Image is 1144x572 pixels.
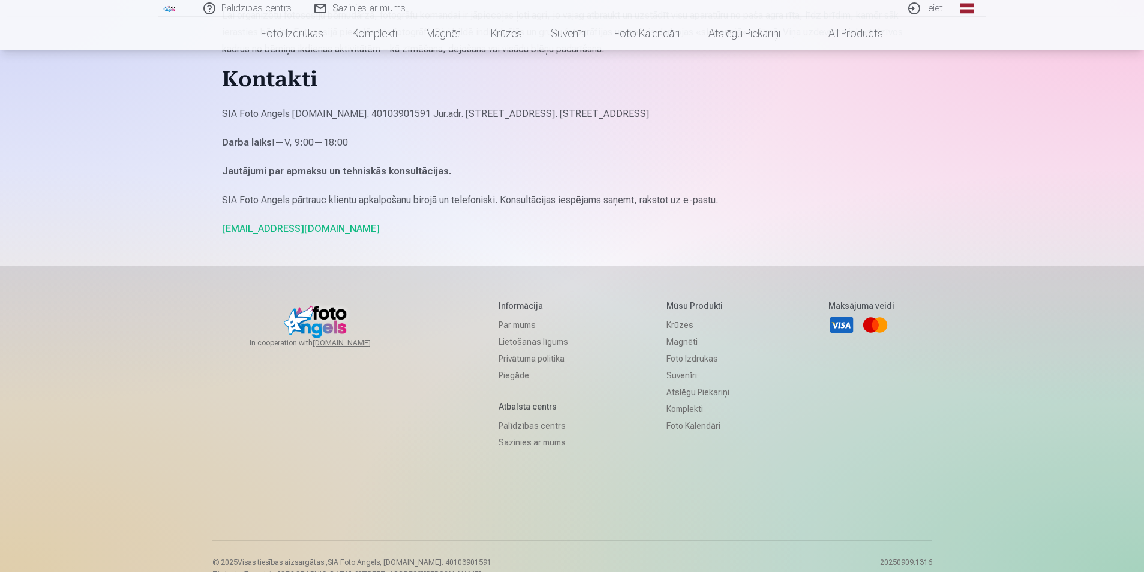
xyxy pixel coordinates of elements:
[600,17,694,50] a: Foto kalendāri
[666,333,729,350] a: Magnēti
[328,558,491,567] span: SIA Foto Angels, [DOMAIN_NAME]. 40103901591
[212,558,491,567] p: © 2025 Visas tiesības aizsargātas. ,
[666,350,729,367] a: Foto izdrukas
[338,17,412,50] a: Komplekti
[412,17,476,50] a: Magnēti
[250,338,400,348] span: In cooperation with
[222,70,923,94] h1: Kontakti
[828,300,894,312] h5: Maksājuma veidi
[694,17,795,50] a: Atslēgu piekariņi
[163,5,176,12] img: /fa1
[499,317,568,333] a: Par mums
[862,312,888,338] a: Mastercard
[222,106,923,122] p: SIA Foto Angels [DOMAIN_NAME]. 40103901591 Jur.adr. [STREET_ADDRESS]. [STREET_ADDRESS]
[536,17,600,50] a: Suvenīri
[476,17,536,50] a: Krūzes
[666,300,729,312] h5: Mūsu produkti
[222,137,272,148] strong: Darba laiks
[499,300,568,312] h5: Informācija
[499,434,568,451] a: Sazinies ar mums
[499,417,568,434] a: Palīdzības centrs
[828,312,855,338] a: Visa
[313,338,400,348] a: [DOMAIN_NAME]
[666,401,729,417] a: Komplekti
[247,17,338,50] a: Foto izdrukas
[499,350,568,367] a: Privātuma politika
[499,333,568,350] a: Lietošanas līgums
[666,417,729,434] a: Foto kalendāri
[222,134,923,151] p: I—V, 9:00—18:00
[666,367,729,384] a: Suvenīri
[222,223,380,234] a: [EMAIL_ADDRESS][DOMAIN_NAME]
[499,401,568,413] h5: Atbalsta centrs
[795,17,897,50] a: All products
[666,317,729,333] a: Krūzes
[499,367,568,384] a: Piegāde
[666,384,729,401] a: Atslēgu piekariņi
[222,192,923,209] p: SIA Foto Angels pārtrauc klientu apkalpošanu birojā un telefoniski. Konsultācijas iespējams saņem...
[222,165,451,177] strong: Jautājumi par apmaksu un tehniskās konsultācijas.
